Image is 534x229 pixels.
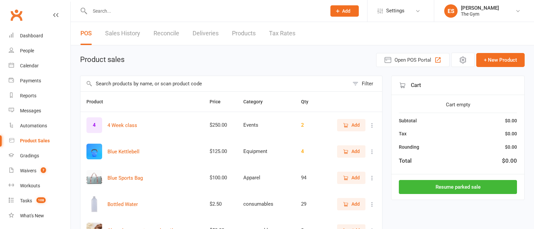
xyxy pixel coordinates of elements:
div: $125.00 [210,149,231,154]
button: 4 Week class [107,121,137,129]
div: Waivers [20,168,36,173]
span: Qty [301,99,316,104]
span: Add [351,121,360,129]
div: $0.00 [505,130,517,137]
button: Add [337,119,365,131]
a: Clubworx [8,7,25,23]
div: Filter [362,80,373,88]
div: Automations [20,123,47,128]
div: Apparel [243,175,289,181]
a: POS [80,22,92,45]
button: Add [337,172,365,184]
div: What's New [20,213,44,218]
button: Price [210,98,228,106]
span: Product [86,99,110,104]
div: [PERSON_NAME] [461,5,499,11]
div: Equipment [243,149,289,154]
button: Bottled Water [107,200,138,208]
div: $0.00 [505,117,517,124]
a: Calendar [9,58,70,73]
div: Payments [20,78,41,83]
a: Products [232,22,256,45]
span: 7 [41,167,46,173]
button: Blue Sports Bag [107,174,143,182]
a: Dashboard [9,28,70,43]
button: Qty [301,98,316,106]
div: Calendar [20,63,39,68]
h1: Product sales [80,56,124,64]
div: Reports [20,93,36,98]
input: Search... [88,6,322,16]
div: 94 [301,175,319,181]
button: Add [330,5,359,17]
a: People [9,43,70,58]
div: 4 [301,149,319,154]
div: Workouts [20,183,40,188]
span: Add [351,148,360,155]
button: Filter [349,76,382,91]
button: Add [337,198,365,210]
button: Category [243,98,270,106]
div: Messages [20,108,41,113]
a: Product Sales [9,133,70,148]
div: $0.00 [505,143,517,151]
a: Tax Rates [269,22,295,45]
span: Open POS Portal [394,56,431,64]
a: Tasks 108 [9,193,70,208]
a: Deliveries [193,22,219,45]
a: Automations [9,118,70,133]
span: Price [210,99,228,104]
a: Gradings [9,148,70,163]
button: + New Product [476,53,525,67]
a: Sales History [105,22,140,45]
button: Blue Kettlebell [107,148,140,156]
a: Payments [9,73,70,88]
span: Add [351,200,360,208]
a: Reconcile [154,22,179,45]
a: Waivers 7 [9,163,70,178]
div: Events [243,122,289,128]
span: 108 [36,197,46,203]
button: Product [86,98,110,106]
span: Add [351,174,360,181]
div: Subtotal [399,117,417,124]
div: Cart [391,76,524,95]
div: People [20,48,34,53]
a: Reports [9,88,70,103]
button: Resume parked sale [399,180,517,194]
div: Cart empty [399,101,517,109]
div: Total [399,156,412,165]
a: Workouts [9,178,70,193]
div: Rounding [399,143,419,151]
div: 2 [301,122,319,128]
span: Settings [386,3,405,18]
div: $0.00 [502,156,517,165]
a: What's New [9,208,70,223]
div: The Gym [461,11,499,17]
div: $2.50 [210,201,231,207]
div: Tasks [20,198,32,203]
span: Add [342,8,350,14]
button: Add [337,145,365,157]
div: $250.00 [210,122,231,128]
div: 4 [86,117,102,133]
a: Messages [9,103,70,118]
input: Search products by name, or scan product code [80,76,349,91]
div: $100.00 [210,175,231,181]
div: consumables [243,201,289,207]
div: Dashboard [20,33,43,38]
div: Gradings [20,153,39,158]
div: ES [444,4,458,18]
div: Tax [399,130,407,137]
div: Product Sales [20,138,50,143]
button: Open POS Portal [376,53,450,67]
div: 29 [301,201,319,207]
span: Category [243,99,270,104]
